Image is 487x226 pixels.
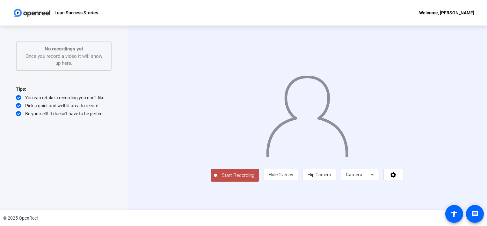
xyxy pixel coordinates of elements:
[217,172,259,179] span: Start Recording
[308,172,331,177] span: Flip Camera
[23,45,105,53] p: No recordings yet
[471,210,479,218] mat-icon: message
[13,6,51,19] img: OpenReel logo
[265,70,349,157] img: overlay
[23,45,105,67] div: Once you record a video it will show up here.
[16,94,112,101] div: You can retake a recording you don’t like
[211,169,259,182] button: Start Recording
[16,85,112,93] div: Tips:
[346,172,362,177] span: Camera
[16,110,112,117] div: Be yourself! It doesn’t have to be perfect
[450,210,458,218] mat-icon: accessibility
[55,9,98,17] p: Lean Success Stories
[264,169,298,180] button: Hide Overlay
[302,169,336,180] button: Flip Camera
[16,102,112,109] div: Pick a quiet and well-lit area to record
[419,9,474,17] div: Welcome, [PERSON_NAME]
[3,215,38,222] div: © 2025 OpenReel
[269,172,293,177] span: Hide Overlay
